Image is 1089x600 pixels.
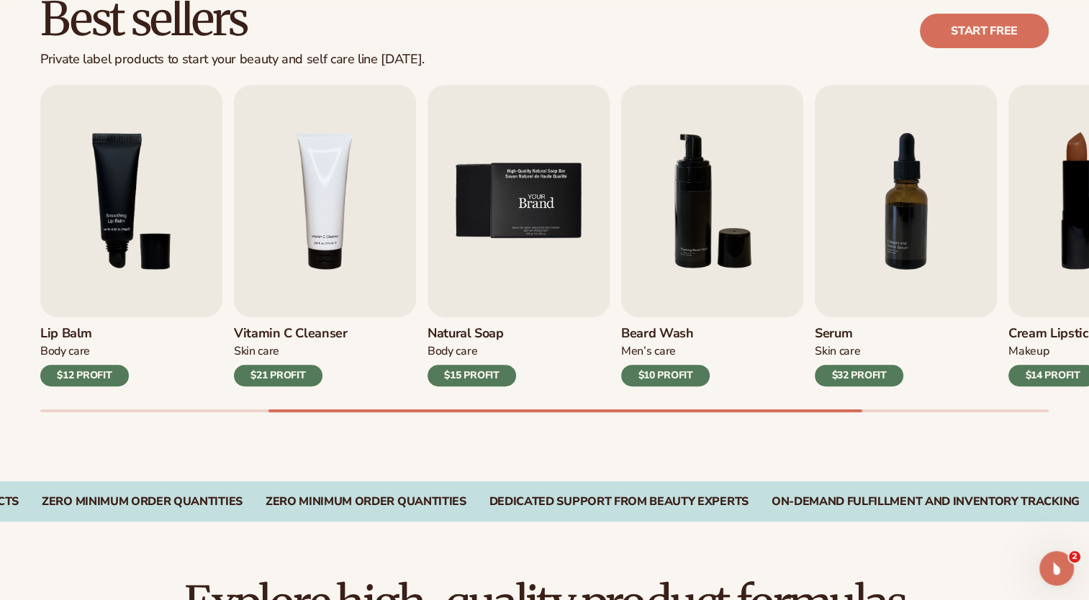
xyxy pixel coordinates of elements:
[815,344,903,359] div: Skin Care
[621,344,710,359] div: Men’s Care
[234,344,348,359] div: Skin Care
[40,326,129,342] h3: Lip Balm
[40,85,222,386] a: 3 / 9
[428,344,516,359] div: Body Care
[428,85,610,317] img: Shopify Image 9
[234,365,322,386] div: $21 PROFIT
[920,14,1049,48] a: Start free
[621,326,710,342] h3: Beard Wash
[428,326,516,342] h3: Natural Soap
[40,344,129,359] div: Body Care
[234,326,348,342] h3: Vitamin C Cleanser
[1069,551,1080,563] span: 2
[42,495,243,509] div: Zero Minimum Order QuantitieS
[489,495,749,509] div: Dedicated Support From Beauty Experts
[40,365,129,386] div: $12 PROFIT
[621,85,803,386] a: 6 / 9
[428,85,610,386] a: 5 / 9
[815,85,997,386] a: 7 / 9
[772,495,1080,509] div: On-Demand Fulfillment and Inventory Tracking
[266,495,466,509] div: Zero Minimum Order QuantitieS
[815,365,903,386] div: $32 PROFIT
[40,52,425,68] div: Private label products to start your beauty and self care line [DATE].
[428,365,516,386] div: $15 PROFIT
[1039,551,1074,586] iframe: Intercom live chat
[621,365,710,386] div: $10 PROFIT
[234,85,416,386] a: 4 / 9
[815,326,903,342] h3: Serum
